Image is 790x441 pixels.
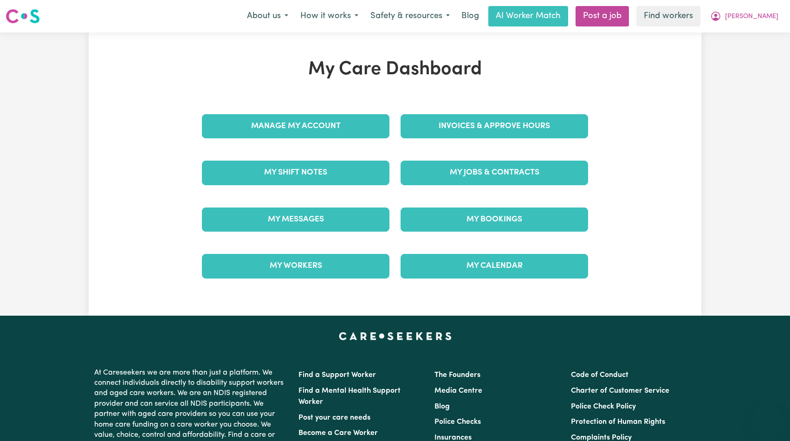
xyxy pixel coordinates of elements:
[401,114,588,138] a: Invoices & Approve Hours
[294,6,364,26] button: How it works
[576,6,629,26] a: Post a job
[202,254,389,278] a: My Workers
[401,254,588,278] a: My Calendar
[488,6,568,26] a: AI Worker Match
[704,6,784,26] button: My Account
[339,332,452,340] a: Careseekers home page
[753,404,783,434] iframe: Button to launch messaging window
[571,387,669,395] a: Charter of Customer Service
[725,12,778,22] span: [PERSON_NAME]
[434,371,480,379] a: The Founders
[298,429,378,437] a: Become a Care Worker
[401,161,588,185] a: My Jobs & Contracts
[298,387,401,406] a: Find a Mental Health Support Worker
[456,6,485,26] a: Blog
[196,58,594,81] h1: My Care Dashboard
[6,6,40,27] a: Careseekers logo
[6,8,40,25] img: Careseekers logo
[571,371,628,379] a: Code of Conduct
[298,414,370,422] a: Post your care needs
[636,6,700,26] a: Find workers
[401,208,588,232] a: My Bookings
[571,403,636,410] a: Police Check Policy
[241,6,294,26] button: About us
[202,208,389,232] a: My Messages
[434,403,450,410] a: Blog
[434,387,482,395] a: Media Centre
[298,371,376,379] a: Find a Support Worker
[571,418,665,426] a: Protection of Human Rights
[434,418,481,426] a: Police Checks
[364,6,456,26] button: Safety & resources
[202,161,389,185] a: My Shift Notes
[202,114,389,138] a: Manage My Account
